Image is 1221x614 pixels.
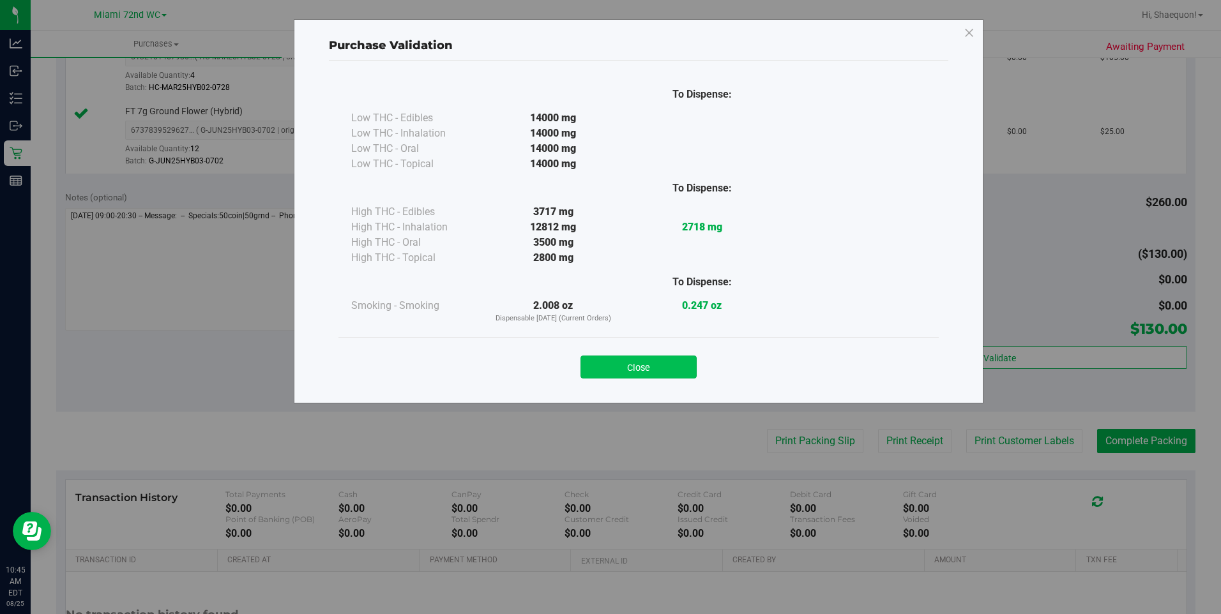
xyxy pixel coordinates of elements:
[351,126,479,141] div: Low THC - Inhalation
[682,299,722,311] strong: 0.247 oz
[479,313,628,324] p: Dispensable [DATE] (Current Orders)
[351,235,479,250] div: High THC - Oral
[351,250,479,266] div: High THC - Topical
[628,87,777,102] div: To Dispense:
[351,110,479,126] div: Low THC - Edibles
[479,220,628,235] div: 12812 mg
[329,38,453,52] span: Purchase Validation
[580,356,697,378] button: Close
[479,156,628,172] div: 14000 mg
[479,126,628,141] div: 14000 mg
[351,156,479,172] div: Low THC - Topical
[13,512,51,550] iframe: Resource center
[628,181,777,196] div: To Dispense:
[351,298,479,313] div: Smoking - Smoking
[479,204,628,220] div: 3717 mg
[479,110,628,126] div: 14000 mg
[479,250,628,266] div: 2800 mg
[351,204,479,220] div: High THC - Edibles
[682,221,722,233] strong: 2718 mg
[479,235,628,250] div: 3500 mg
[351,141,479,156] div: Low THC - Oral
[628,274,777,290] div: To Dispense:
[479,298,628,324] div: 2.008 oz
[479,141,628,156] div: 14000 mg
[351,220,479,235] div: High THC - Inhalation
